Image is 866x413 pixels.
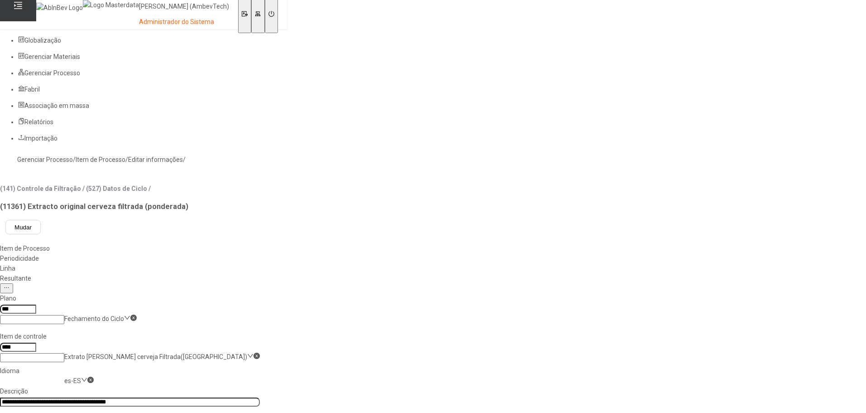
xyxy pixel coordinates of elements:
span: Associação em massa [24,102,89,109]
nz-select-item: Extrato Primitivo cerveja Filtrada(Ponderada) [64,353,247,360]
span: Gerenciar Processo [24,69,80,77]
span: Fabril [24,86,40,93]
nz-breadcrumb-separator: / [73,156,76,163]
span: Importação [24,135,57,142]
span: Globalização [24,37,61,44]
nz-breadcrumb-separator: / [183,156,186,163]
span: Relatórios [24,118,53,126]
span: Mudar [14,224,32,231]
span: Gerenciar Materiais [24,53,80,60]
nz-select-item: Fechamento do Ciclo [64,315,124,322]
button: Mudar [5,220,41,234]
a: Item de Processo [76,156,125,163]
a: Editar informações [128,156,183,163]
p: [PERSON_NAME] (AmbevTech) [139,2,229,11]
p: Administrador do Sistema [139,18,229,27]
a: Gerenciar Processo [17,156,73,163]
img: AbInBev Logo [36,3,83,13]
nz-breadcrumb-separator: / [125,156,128,163]
nz-select-item: es-ES [64,377,81,384]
